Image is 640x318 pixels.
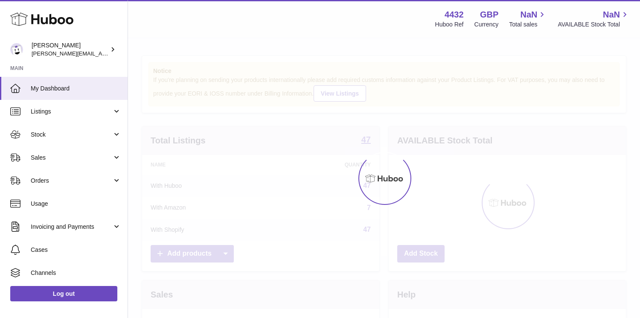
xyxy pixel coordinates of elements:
span: Invoicing and Payments [31,223,112,231]
a: NaN Total sales [509,9,547,29]
span: Cases [31,246,121,254]
strong: GBP [480,9,498,20]
span: NaN [520,9,537,20]
span: Total sales [509,20,547,29]
span: My Dashboard [31,85,121,93]
span: Sales [31,154,112,162]
img: akhil@amalachai.com [10,43,23,56]
span: AVAILABLE Stock Total [558,20,630,29]
a: Log out [10,286,117,301]
span: Stock [31,131,112,139]
span: [PERSON_NAME][EMAIL_ADDRESS][DOMAIN_NAME] [32,50,171,57]
span: Usage [31,200,121,208]
div: Huboo Ref [435,20,464,29]
div: [PERSON_NAME] [32,41,108,58]
span: NaN [603,9,620,20]
span: Listings [31,108,112,116]
strong: 4432 [445,9,464,20]
div: Currency [474,20,499,29]
span: Orders [31,177,112,185]
a: NaN AVAILABLE Stock Total [558,9,630,29]
span: Channels [31,269,121,277]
